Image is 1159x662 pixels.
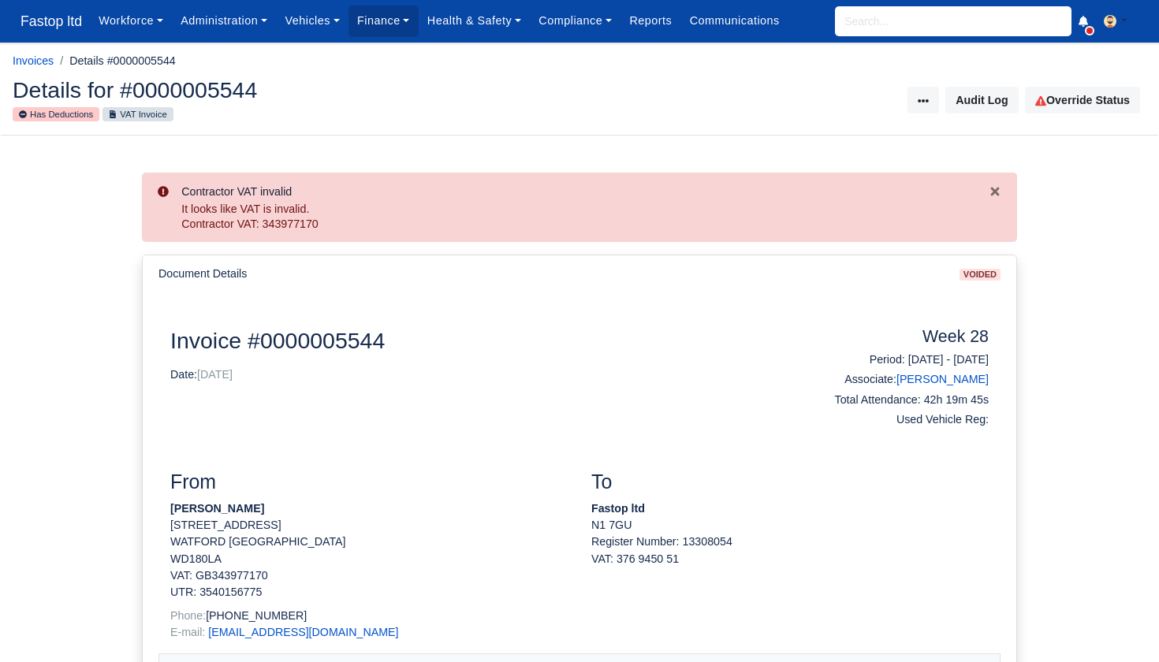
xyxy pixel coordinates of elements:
[170,609,206,622] span: Phone:
[170,551,568,567] p: WD180LA
[158,267,247,281] h6: Document Details
[419,6,531,36] a: Health & Safety
[591,517,989,534] p: N1 7GU
[348,6,419,36] a: Finance
[13,79,568,101] h2: Details for #0000005544
[197,368,233,381] span: [DATE]
[896,373,989,385] a: [PERSON_NAME]
[620,6,680,36] a: Reports
[13,6,90,37] a: Fastop ltd
[802,353,989,366] h6: Period: [DATE] - [DATE]
[680,6,788,36] a: Communications
[945,87,1018,113] button: Audit Log
[170,584,568,601] p: UTR: 3540156775
[1080,586,1159,662] iframe: Chat Widget
[54,52,176,70] li: Details #0000005544
[530,6,620,36] a: Compliance
[170,366,778,383] p: Date:
[802,373,989,386] h6: Associate:
[802,327,989,348] h4: Week 28
[170,626,205,638] span: E-mail:
[181,185,989,199] h6: Contractor VAT invalid
[102,107,173,121] small: VAT Invoice
[579,534,1001,567] div: Register Number: 13308054
[989,182,1001,199] button: Close
[181,202,989,232] div: It looks like VAT is invalid. Contractor VAT: 343977170
[170,567,568,584] p: VAT: GB343977170
[1025,87,1140,113] a: Override Status
[172,6,276,36] a: Administration
[13,54,54,67] a: Invoices
[591,470,989,494] h3: To
[591,502,645,515] strong: Fastop ltd
[208,626,398,638] a: [EMAIL_ADDRESS][DOMAIN_NAME]
[90,6,172,36] a: Workforce
[170,517,568,534] p: [STREET_ADDRESS]
[802,393,989,407] h6: Total Attendance: 42h 19m 45s
[591,551,989,567] div: VAT: 376 9450 51
[170,327,778,354] h2: Invoice #0000005544
[835,6,1071,36] input: Search...
[170,502,264,515] strong: [PERSON_NAME]
[170,608,568,624] p: [PHONE_NUMBER]
[802,413,989,426] h6: Used Vehicle Reg:
[13,107,99,121] small: Has Deductions
[960,269,1001,281] span: voided
[170,470,568,494] h3: From
[170,534,568,550] p: WATFORD [GEOGRAPHIC_DATA]
[276,6,348,36] a: Vehicles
